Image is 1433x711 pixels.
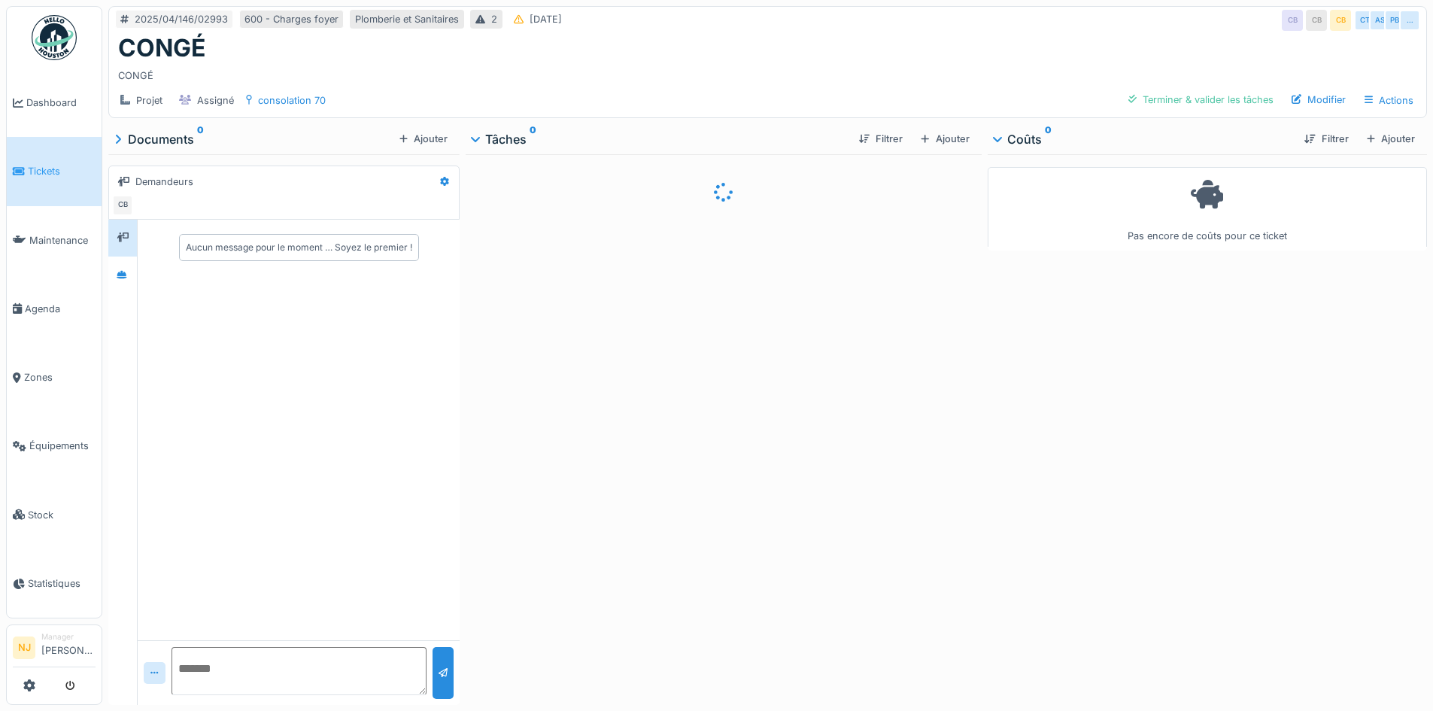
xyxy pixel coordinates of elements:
[853,129,909,149] div: Filtrer
[135,175,193,189] div: Demandeurs
[530,130,536,148] sup: 0
[1306,10,1327,31] div: CB
[28,576,96,591] span: Statistiques
[7,481,102,549] a: Stock
[13,637,35,659] li: NJ
[7,137,102,205] a: Tickets
[1045,130,1052,148] sup: 0
[1369,10,1390,31] div: AS
[28,508,96,522] span: Stock
[7,206,102,275] a: Maintenance
[13,631,96,667] a: NJ Manager[PERSON_NAME]
[1298,129,1354,149] div: Filtrer
[114,130,393,148] div: Documents
[118,34,205,62] h1: CONGÉ
[41,631,96,664] li: [PERSON_NAME]
[136,93,162,108] div: Projet
[258,93,326,108] div: consolation 70
[355,12,459,26] div: Plomberie et Sanitaires
[997,174,1417,244] div: Pas encore de coûts pour ce ticket
[25,302,96,316] span: Agenda
[197,93,234,108] div: Assigné
[1354,10,1375,31] div: CT
[32,15,77,60] img: Badge_color-CXgf-gQk.svg
[29,439,96,453] span: Équipements
[1330,10,1351,31] div: CB
[7,68,102,137] a: Dashboard
[1286,90,1352,110] div: Modifier
[186,241,412,254] div: Aucun message pour le moment … Soyez le premier !
[491,12,497,26] div: 2
[1122,90,1280,110] div: Terminer & valider les tâches
[7,412,102,480] a: Équipements
[530,12,562,26] div: [DATE]
[135,12,228,26] div: 2025/04/146/02993
[197,130,204,148] sup: 0
[7,549,102,618] a: Statistiques
[24,370,96,384] span: Zones
[7,343,102,412] a: Zones
[994,130,1293,148] div: Coûts
[26,96,96,110] span: Dashboard
[7,275,102,343] a: Agenda
[1358,90,1420,111] div: Actions
[1282,10,1303,31] div: CB
[1399,10,1420,31] div: …
[1361,129,1421,149] div: Ajouter
[472,130,847,148] div: Tâches
[29,233,96,248] span: Maintenance
[41,631,96,643] div: Manager
[118,62,1417,83] div: CONGÉ
[112,195,133,216] div: CB
[915,129,975,149] div: Ajouter
[393,129,454,149] div: Ajouter
[1384,10,1405,31] div: PB
[28,164,96,178] span: Tickets
[244,12,339,26] div: 600 - Charges foyer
